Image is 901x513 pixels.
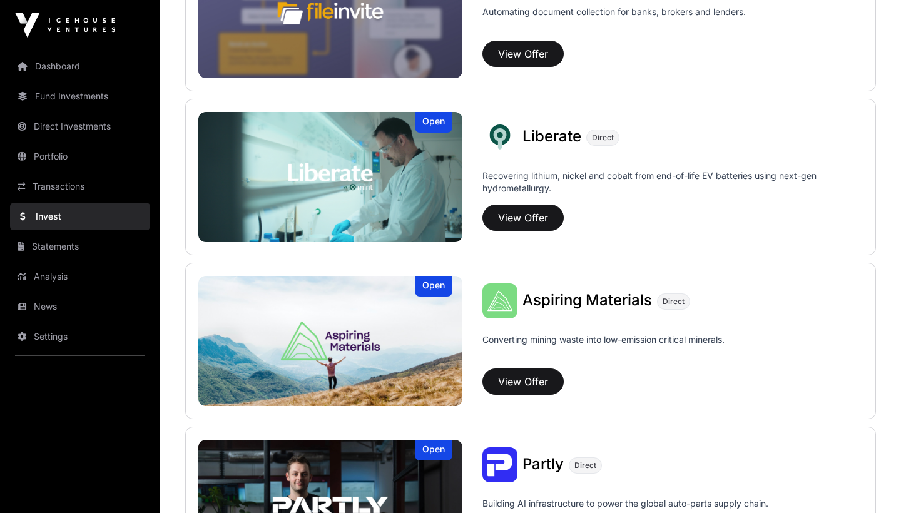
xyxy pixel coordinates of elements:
[10,263,150,290] a: Analysis
[838,453,901,513] iframe: Chat Widget
[482,205,564,231] button: View Offer
[10,143,150,170] a: Portfolio
[198,276,462,406] a: Aspiring MaterialsOpen
[415,440,452,460] div: Open
[522,455,564,473] span: Partly
[10,233,150,260] a: Statements
[482,41,564,67] button: View Offer
[522,293,652,309] a: Aspiring Materials
[415,112,452,133] div: Open
[10,173,150,200] a: Transactions
[522,291,652,309] span: Aspiring Materials
[10,293,150,320] a: News
[482,447,517,482] img: Partly
[522,129,581,145] a: Liberate
[592,133,614,143] span: Direct
[198,276,462,406] img: Aspiring Materials
[574,460,596,470] span: Direct
[198,112,462,242] a: LiberateOpen
[482,368,564,395] button: View Offer
[10,53,150,80] a: Dashboard
[10,203,150,230] a: Invest
[522,127,581,145] span: Liberate
[482,119,517,155] img: Liberate
[482,6,746,36] p: Automating document collection for banks, brokers and lenders.
[15,13,115,38] img: Icehouse Ventures Logo
[663,297,685,307] span: Direct
[522,457,564,473] a: Partly
[482,333,725,363] p: Converting mining waste into low-emission critical minerals.
[415,276,452,297] div: Open
[482,170,863,200] p: Recovering lithium, nickel and cobalt from end-of-life EV batteries using next-gen hydrometallurgy.
[482,283,517,318] img: Aspiring Materials
[10,113,150,140] a: Direct Investments
[10,83,150,110] a: Fund Investments
[198,112,462,242] img: Liberate
[10,323,150,350] a: Settings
